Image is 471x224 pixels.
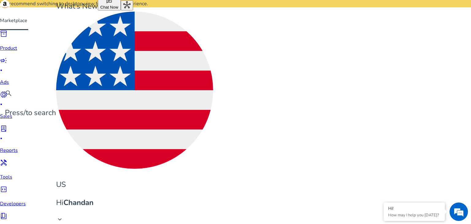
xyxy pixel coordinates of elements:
[5,107,56,118] p: Press to search
[56,216,63,223] span: keyboard_arrow_down
[121,0,133,10] button: hub
[56,179,213,190] p: US
[388,212,440,218] p: How may I help you today?
[56,1,98,11] span: What's New
[56,12,213,169] img: us.svg
[123,1,131,9] span: hub
[100,5,118,10] span: Chat Now
[56,197,213,208] p: Hi
[388,206,440,211] div: Hi!
[63,198,94,207] b: Chandan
